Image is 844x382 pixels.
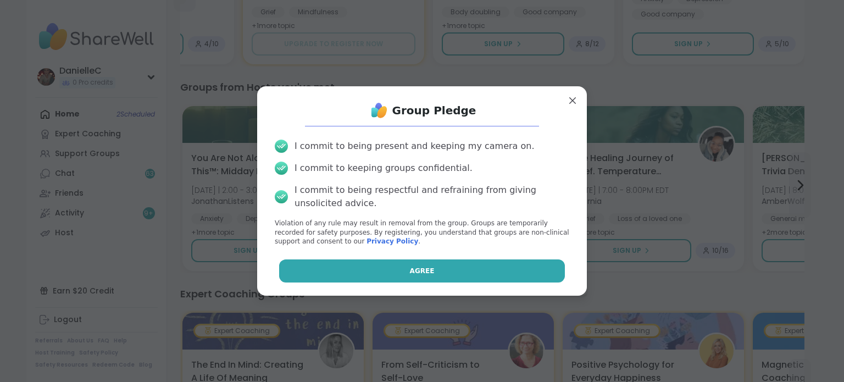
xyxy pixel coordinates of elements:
[367,237,418,245] a: Privacy Policy
[368,99,390,121] img: ShareWell Logo
[295,140,534,153] div: I commit to being present and keeping my camera on.
[392,103,476,118] h1: Group Pledge
[295,162,473,175] div: I commit to keeping groups confidential.
[279,259,565,283] button: Agree
[295,184,569,210] div: I commit to being respectful and refraining from giving unsolicited advice.
[410,266,435,276] span: Agree
[275,219,569,246] p: Violation of any rule may result in removal from the group. Groups are temporarily recorded for s...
